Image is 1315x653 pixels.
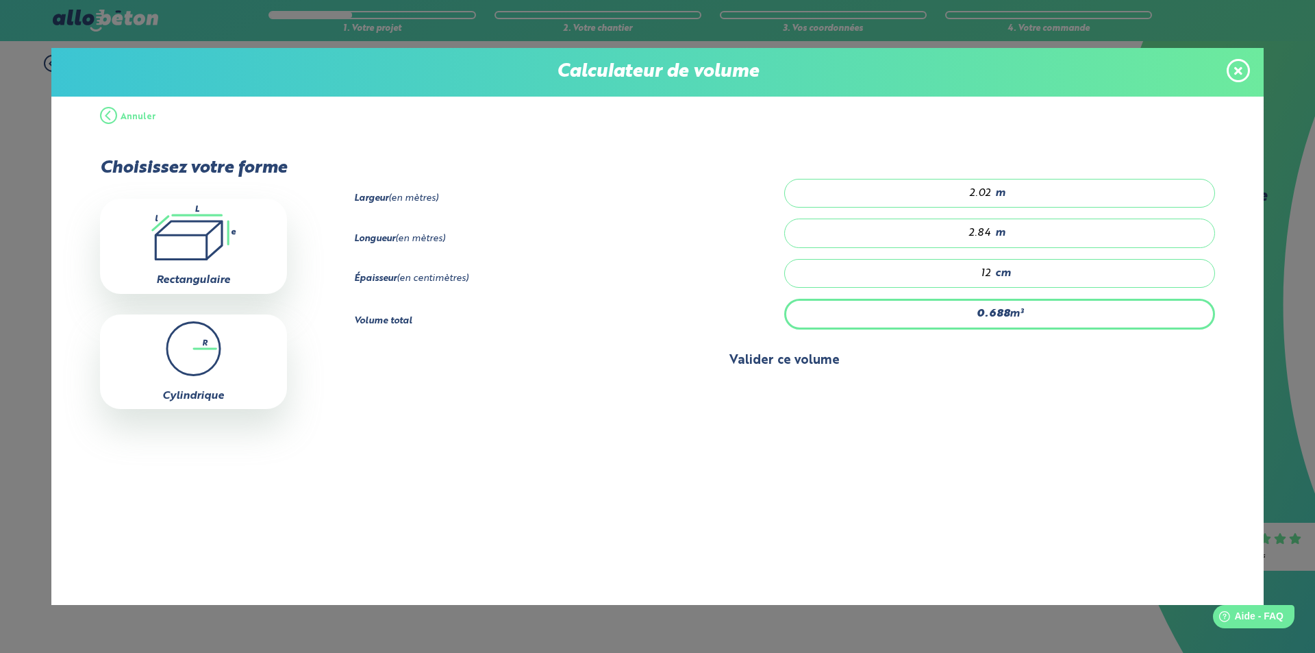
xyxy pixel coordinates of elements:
div: (en centimètres) [354,273,785,284]
input: 0 [799,186,992,200]
button: Valider ce volume [354,343,1216,378]
span: m [995,227,1005,239]
label: Rectangulaire [156,275,230,286]
input: 0 [799,267,992,280]
p: Choisissez votre forme [100,158,287,178]
input: 0 [799,226,992,240]
strong: Longueur [354,234,395,243]
p: Calculateur de volume [65,62,1250,83]
strong: Volume total [354,317,412,325]
strong: Largeur [354,194,388,203]
span: m [995,187,1005,199]
button: Annuler [100,97,156,138]
div: m³ [784,299,1215,329]
span: cm [995,267,1011,280]
iframe: Help widget launcher [1193,600,1300,638]
strong: 0.688 [977,308,1010,319]
div: (en mètres) [354,234,785,245]
strong: Épaisseur [354,274,397,283]
label: Cylindrique [162,391,224,402]
div: (en mètres) [354,193,785,204]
